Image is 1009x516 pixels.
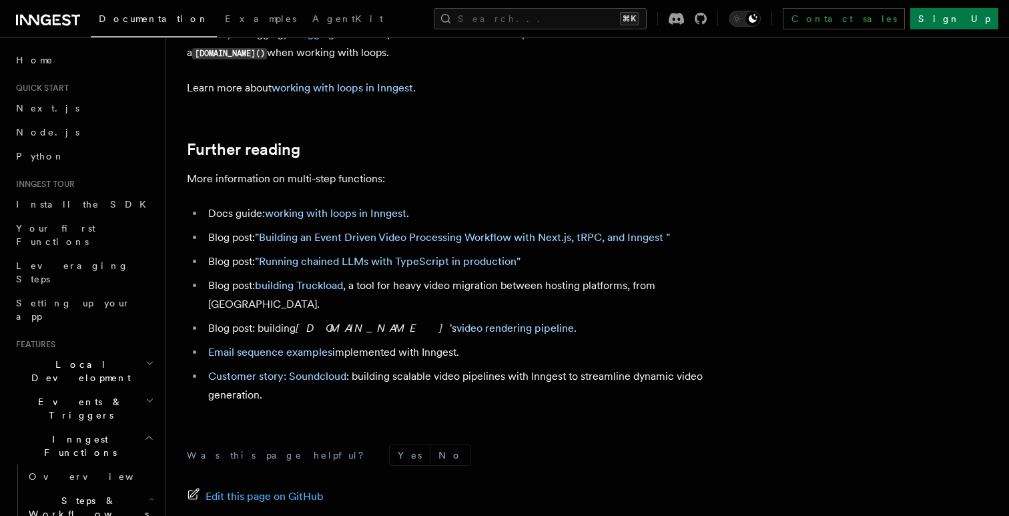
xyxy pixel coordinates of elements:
[265,207,406,220] a: working with loops in Inngest
[11,216,157,254] a: Your first Functions
[225,13,296,24] span: Examples
[11,254,157,291] a: Leveraging Steps
[11,48,157,72] a: Home
[11,427,157,465] button: Inngest Functions
[208,346,332,358] a: Email sequence examples
[456,322,574,334] a: video rendering pipeline
[255,255,521,268] a: "Running chained LLMs with TypeScript in production"
[204,343,721,362] li: implemented with Inngest.
[11,291,157,328] a: Setting up your app
[312,13,383,24] span: AgentKit
[16,127,79,138] span: Node.js
[204,276,721,314] li: Blog post: , a tool for heavy video migration between hosting platforms, from [GEOGRAPHIC_DATA].
[23,465,157,489] a: Overview
[91,4,217,37] a: Documentation
[204,367,721,405] li: : building scalable video pipelines with Inngest to streamline dynamic video generation.
[204,319,721,338] li: Blog post: building 's .
[16,199,154,210] span: Install the SDK
[16,103,79,113] span: Next.js
[187,487,324,506] a: Edit this page on GitHub
[11,192,157,216] a: Install the SDK
[11,120,157,144] a: Node.js
[187,170,721,188] p: More information on multi-step functions:
[206,487,324,506] span: Edit this page on GitHub
[11,390,157,427] button: Events & Triggers
[99,13,209,24] span: Documentation
[16,53,53,67] span: Home
[783,8,905,29] a: Contact sales
[217,4,304,36] a: Examples
[29,471,166,482] span: Overview
[16,223,95,247] span: Your first Functions
[729,11,761,27] button: Toggle dark mode
[11,352,157,390] button: Local Development
[204,204,721,223] li: Docs guide: .
[255,231,670,244] a: "Building an Event Driven Video Processing Workflow with Next.js, tRPC, and Inngest "
[304,4,391,36] a: AgentKit
[11,395,145,422] span: Events & Triggers
[16,298,131,322] span: Setting up your app
[11,83,69,93] span: Quick start
[16,151,65,162] span: Python
[430,445,470,465] button: No
[11,358,145,384] span: Local Development
[187,79,721,97] p: Learn more about .
[204,228,721,247] li: Blog post:
[187,449,373,462] p: Was this page helpful?
[434,8,647,29] button: Search...⌘K
[620,12,639,25] kbd: ⌘K
[910,8,998,29] a: Sign Up
[187,140,300,159] a: Further reading
[16,260,129,284] span: Leveraging Steps
[296,322,450,334] em: [DOMAIN_NAME]
[11,96,157,120] a: Next.js
[11,433,144,459] span: Inngest Functions
[11,339,55,350] span: Features
[390,445,430,465] button: Yes
[192,48,267,59] code: [DOMAIN_NAME]()
[11,179,75,190] span: Inngest tour
[272,81,413,94] a: working with loops in Inngest
[255,279,343,292] a: building Truckload
[208,370,346,382] a: Customer story: Soundcloud
[204,252,721,271] li: Blog post:
[11,144,157,168] a: Python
